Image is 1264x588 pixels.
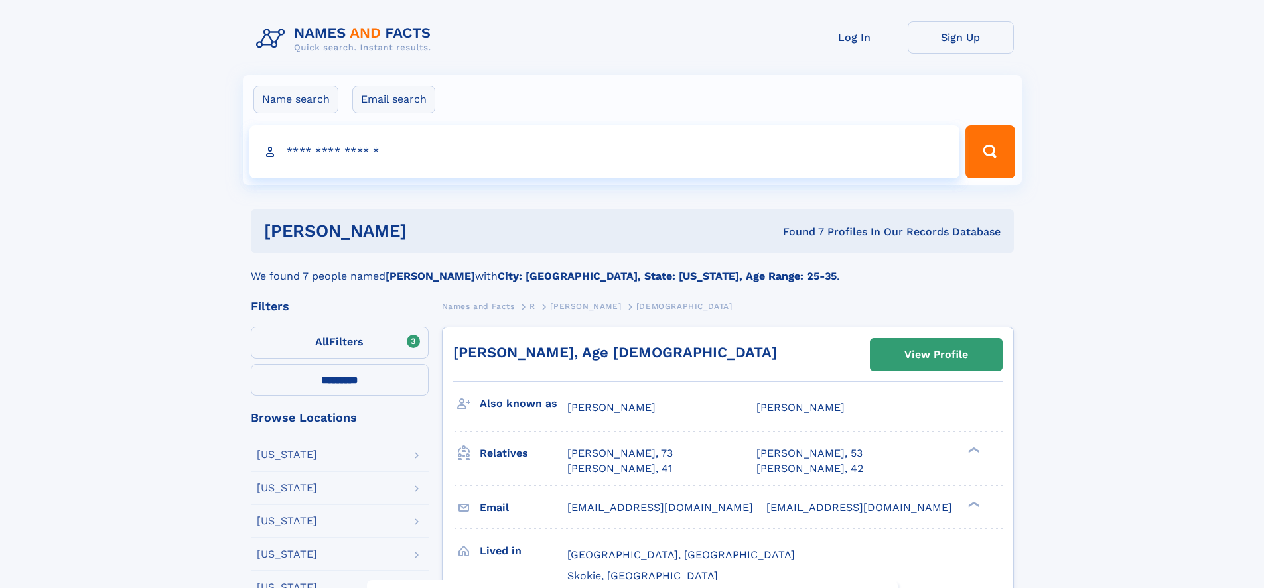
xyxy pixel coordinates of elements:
[257,449,317,460] div: [US_STATE]
[453,344,777,361] a: [PERSON_NAME], Age [DEMOGRAPHIC_DATA]
[567,548,795,561] span: [GEOGRAPHIC_DATA], [GEOGRAPHIC_DATA]
[802,21,908,54] a: Log In
[965,125,1015,178] button: Search Button
[251,300,429,312] div: Filters
[904,339,968,370] div: View Profile
[352,86,435,113] label: Email search
[249,125,960,178] input: search input
[498,270,837,282] b: City: [GEOGRAPHIC_DATA], State: [US_STATE], Age Range: 25-35
[550,298,621,314] a: [PERSON_NAME]
[264,223,595,239] h1: [PERSON_NAME]
[480,392,567,415] h3: Also known as
[636,302,733,311] span: [DEMOGRAPHIC_DATA]
[251,21,442,57] img: Logo Names and Facts
[253,86,338,113] label: Name search
[567,501,753,514] span: [EMAIL_ADDRESS][DOMAIN_NAME]
[480,540,567,562] h3: Lived in
[756,401,845,414] span: [PERSON_NAME]
[251,412,429,424] div: Browse Locations
[871,339,1002,371] a: View Profile
[766,501,952,514] span: [EMAIL_ADDRESS][DOMAIN_NAME]
[529,298,535,314] a: R
[480,497,567,519] h3: Email
[567,569,718,582] span: Skokie, [GEOGRAPHIC_DATA]
[550,302,621,311] span: [PERSON_NAME]
[529,302,535,311] span: R
[965,500,981,508] div: ❯
[251,327,429,359] label: Filters
[567,461,672,476] a: [PERSON_NAME], 41
[257,483,317,493] div: [US_STATE]
[442,298,515,314] a: Names and Facts
[257,549,317,559] div: [US_STATE]
[908,21,1014,54] a: Sign Up
[567,446,673,461] a: [PERSON_NAME], 73
[965,446,981,455] div: ❯
[756,446,863,461] a: [PERSON_NAME], 53
[257,516,317,526] div: [US_STATE]
[756,461,863,476] a: [PERSON_NAME], 42
[386,270,475,282] b: [PERSON_NAME]
[315,335,329,348] span: All
[251,253,1014,284] div: We found 7 people named with .
[595,225,1001,239] div: Found 7 Profiles In Our Records Database
[567,401,656,414] span: [PERSON_NAME]
[480,442,567,465] h3: Relatives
